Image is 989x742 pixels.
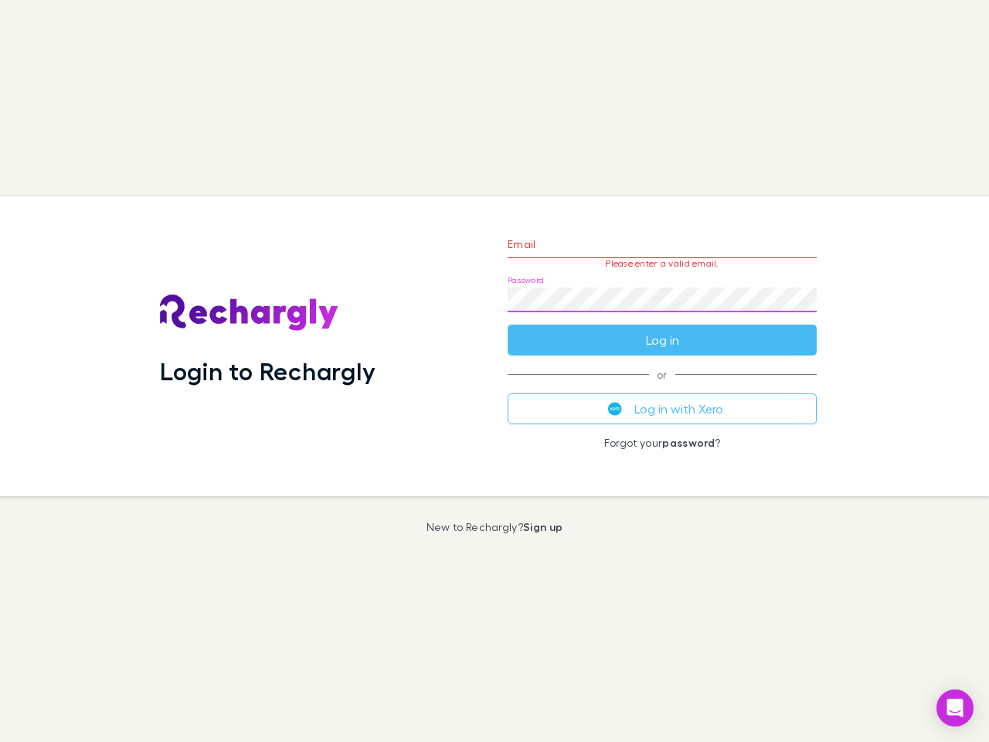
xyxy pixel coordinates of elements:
[160,356,376,386] h1: Login to Rechargly
[427,521,563,533] p: New to Rechargly?
[508,437,817,449] p: Forgot your ?
[508,274,544,286] label: Password
[523,520,562,533] a: Sign up
[662,436,715,449] a: password
[608,402,622,416] img: Xero's logo
[508,258,817,269] p: Please enter a valid email.
[508,393,817,424] button: Log in with Xero
[508,374,817,375] span: or
[160,294,339,332] img: Rechargly's Logo
[936,689,974,727] div: Open Intercom Messenger
[508,325,817,356] button: Log in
